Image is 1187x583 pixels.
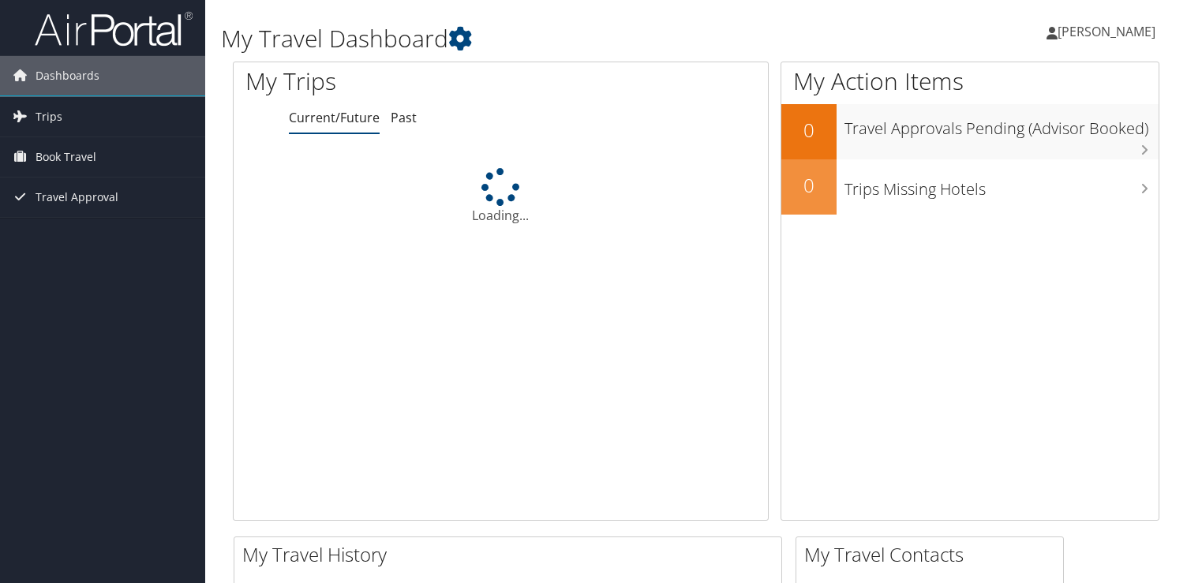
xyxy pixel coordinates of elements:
[844,110,1159,140] h3: Travel Approvals Pending (Advisor Booked)
[781,65,1159,98] h1: My Action Items
[804,541,1063,568] h2: My Travel Contacts
[36,137,96,177] span: Book Travel
[844,170,1159,200] h3: Trips Missing Hotels
[289,109,380,126] a: Current/Future
[35,10,193,47] img: airportal-logo.png
[221,22,855,55] h1: My Travel Dashboard
[234,168,768,225] div: Loading...
[781,117,837,144] h2: 0
[36,56,99,95] span: Dashboards
[36,97,62,136] span: Trips
[781,172,837,199] h2: 0
[781,159,1159,215] a: 0Trips Missing Hotels
[391,109,417,126] a: Past
[1047,8,1171,55] a: [PERSON_NAME]
[781,104,1159,159] a: 0Travel Approvals Pending (Advisor Booked)
[245,65,534,98] h1: My Trips
[242,541,781,568] h2: My Travel History
[1058,23,1155,40] span: [PERSON_NAME]
[36,178,118,217] span: Travel Approval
